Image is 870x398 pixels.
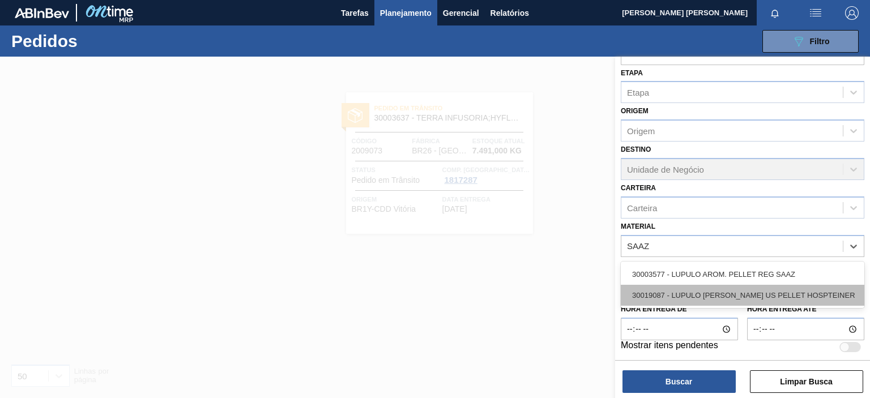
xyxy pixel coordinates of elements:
[757,5,793,21] button: Notificações
[621,107,649,115] label: Origem
[491,6,529,20] span: Relatórios
[762,30,859,53] button: Filtro
[621,69,643,77] label: Etapa
[621,264,864,285] div: 30003577 - LUPULO AROM. PELLET REG SAAZ
[845,6,859,20] img: Logout
[809,6,822,20] img: userActions
[443,6,479,20] span: Gerencial
[11,35,174,48] h1: Pedidos
[747,301,864,318] label: Hora entrega até
[621,184,656,192] label: Carteira
[621,145,651,153] label: Destino
[627,126,655,136] div: Origem
[627,88,649,97] div: Etapa
[15,8,69,18] img: TNhmsLtSVTkK8tSr43FrP2fwEKptu5GPRR3wAAAABJRU5ErkJggg==
[627,203,657,212] div: Carteira
[341,6,369,20] span: Tarefas
[621,285,864,306] div: 30019087 - LUPULO [PERSON_NAME] US PELLET HOSPTEINER
[810,37,830,46] span: Filtro
[621,301,738,318] label: Hora entrega de
[621,340,718,354] label: Mostrar itens pendentes
[380,6,432,20] span: Planejamento
[621,222,655,230] label: Material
